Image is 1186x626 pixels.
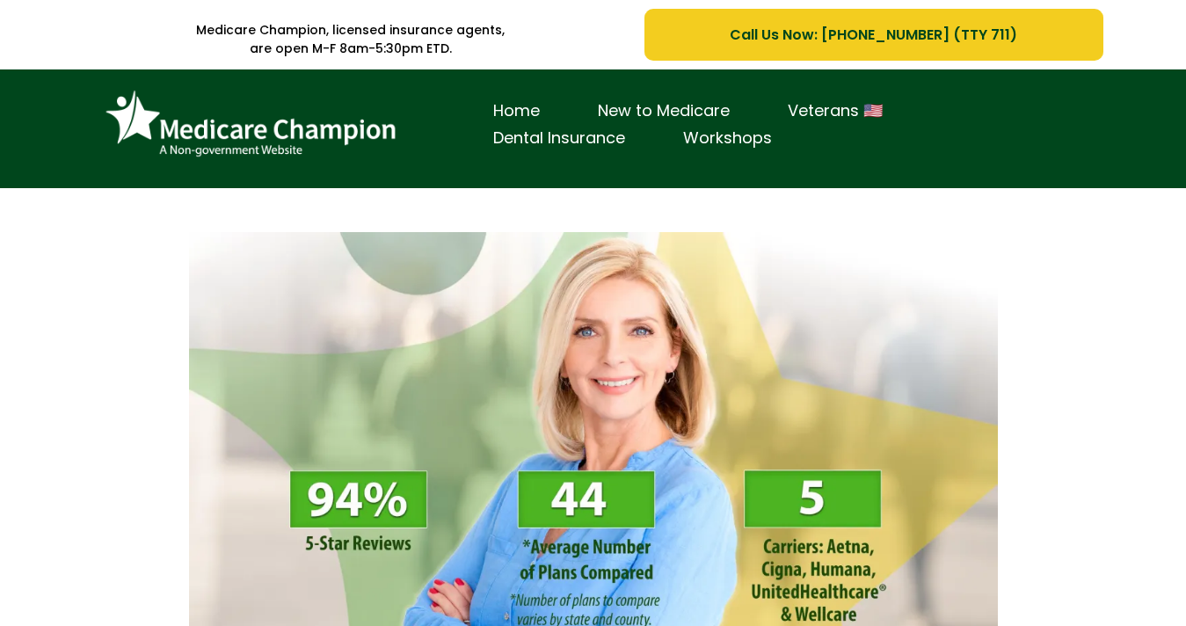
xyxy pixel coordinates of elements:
span: Call Us Now: [PHONE_NUMBER] (TTY 711) [730,24,1017,46]
a: Home [464,98,569,125]
a: Call Us Now: 1-833-823-1990 (TTY 711) [644,9,1102,61]
a: Veterans 🇺🇸 [759,98,912,125]
p: are open M-F 8am-5:30pm ETD. [84,40,619,58]
img: Brand Logo [97,83,404,166]
p: Medicare Champion, licensed insurance agents, [84,21,619,40]
a: Dental Insurance [464,125,654,152]
a: New to Medicare [569,98,759,125]
a: Workshops [654,125,801,152]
